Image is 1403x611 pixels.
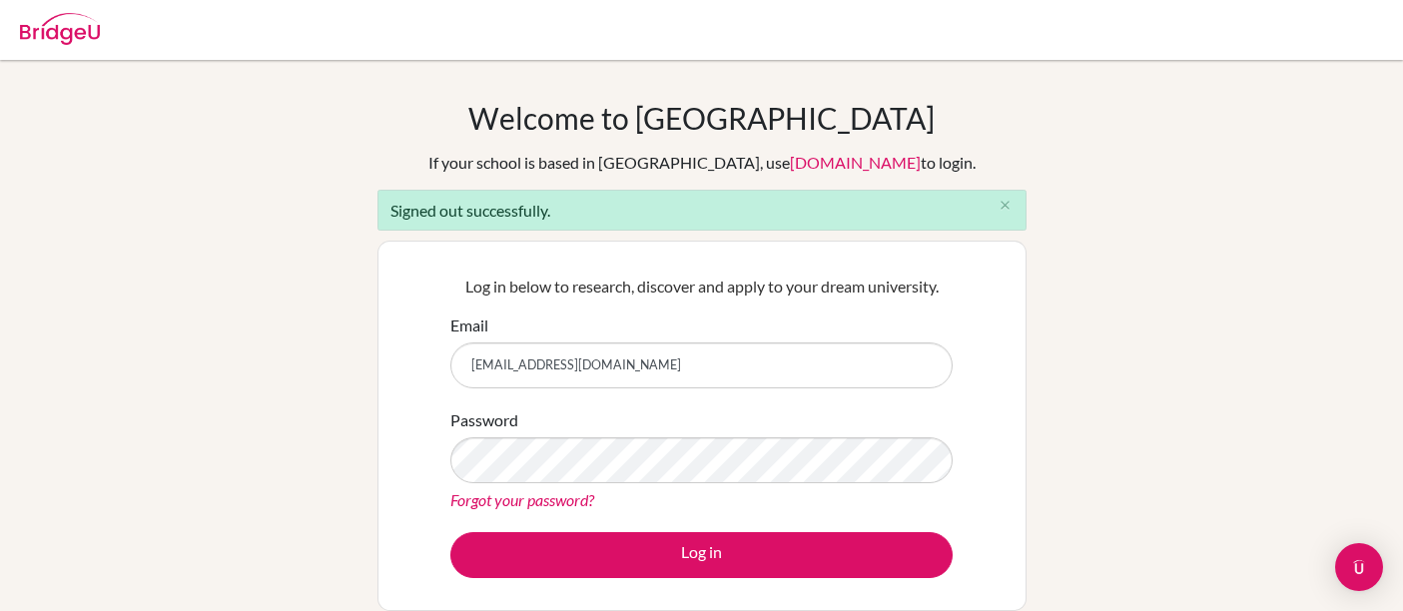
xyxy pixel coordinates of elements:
div: If your school is based in [GEOGRAPHIC_DATA], use to login. [428,151,976,175]
a: Forgot your password? [450,490,594,509]
div: Open Intercom Messenger [1335,543,1383,591]
label: Email [450,313,488,337]
div: Signed out successfully. [377,190,1027,231]
button: Close [986,191,1026,221]
p: Log in below to research, discover and apply to your dream university. [450,275,953,299]
img: Bridge-U [20,13,100,45]
a: [DOMAIN_NAME] [790,153,921,172]
h1: Welcome to [GEOGRAPHIC_DATA] [468,100,935,136]
button: Log in [450,532,953,578]
label: Password [450,408,518,432]
i: close [998,198,1013,213]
